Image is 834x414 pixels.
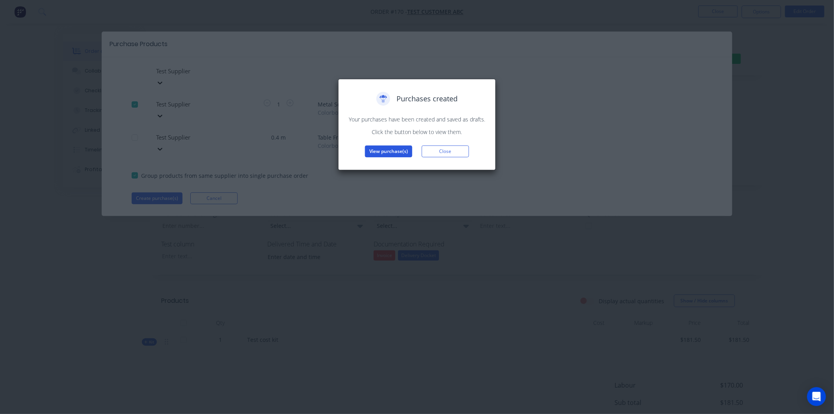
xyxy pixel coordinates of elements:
span: Purchases created [397,93,458,104]
button: Close [422,145,469,157]
p: Your purchases have been created and saved as drafts. [346,115,488,123]
button: View purchase(s) [365,145,412,157]
p: Click the button below to view them. [346,128,488,136]
div: Open Intercom Messenger [807,387,826,406]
